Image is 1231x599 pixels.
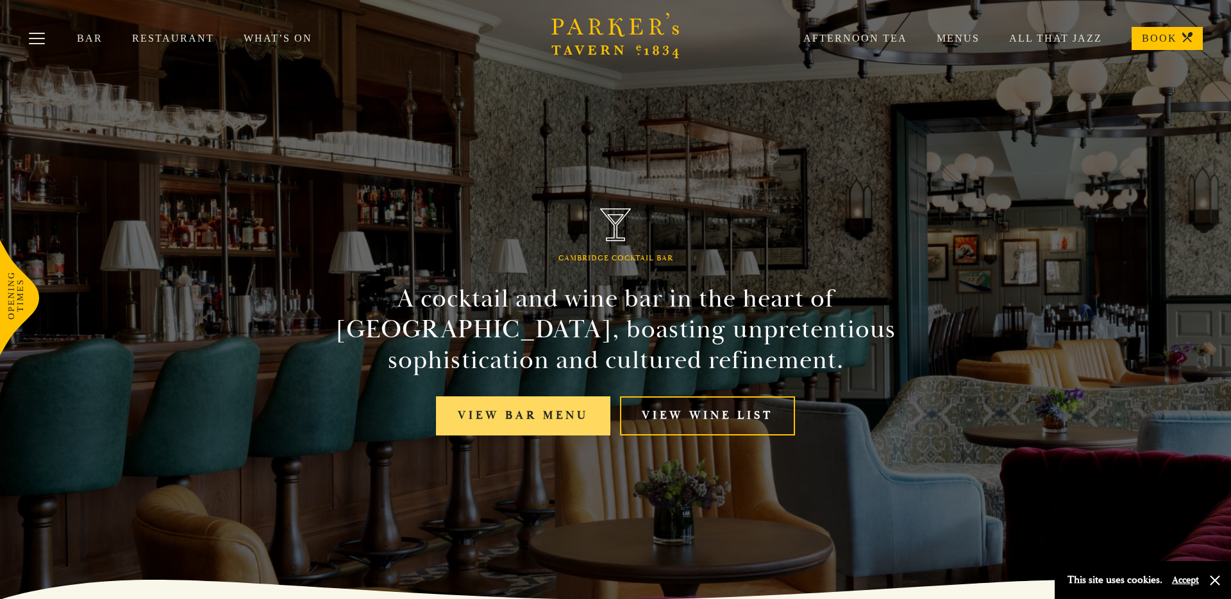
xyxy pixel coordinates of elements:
h1: Cambridge Cocktail Bar [558,254,673,263]
a: View bar menu [436,396,610,435]
a: View Wine List [620,396,795,435]
img: Parker's Tavern Brasserie Cambridge [600,208,631,241]
button: Close and accept [1209,574,1221,587]
h2: A cocktail and wine bar in the heart of [GEOGRAPHIC_DATA], boasting unpretentious sophistication ... [323,283,908,376]
p: This site uses cookies. [1068,571,1162,589]
button: Accept [1172,574,1199,586]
